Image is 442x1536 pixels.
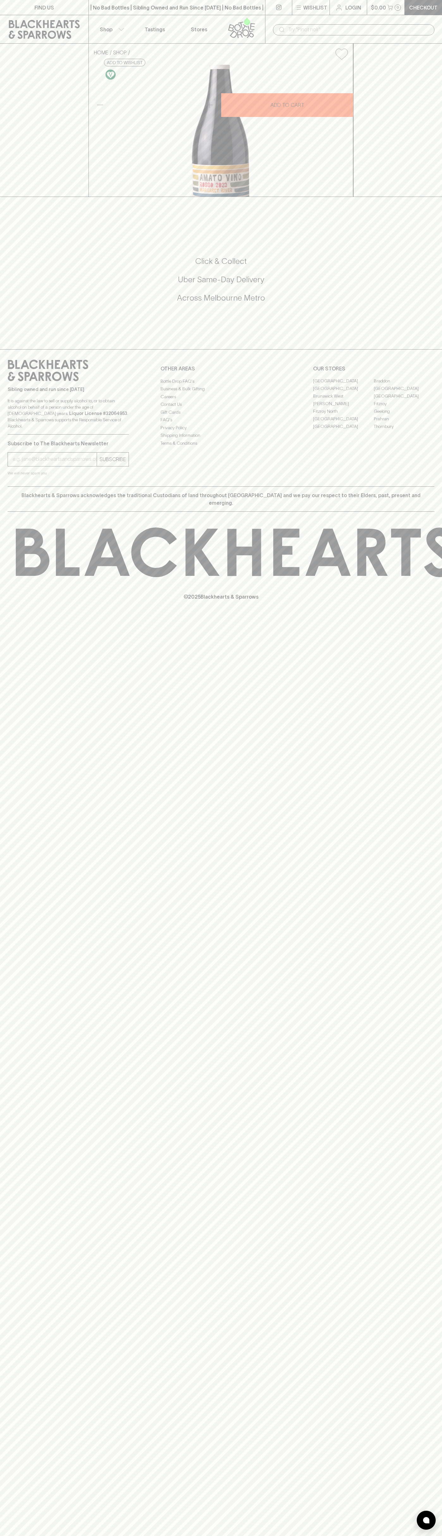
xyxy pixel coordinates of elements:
[303,4,327,11] p: Wishlist
[94,50,108,55] a: HOME
[313,423,374,430] a: [GEOGRAPHIC_DATA]
[8,398,129,429] p: It is against the law to sell or supply alcohol to, or to obtain alcohol on behalf of a person un...
[8,256,434,266] h5: Click & Collect
[13,454,97,464] input: e.g. jane@blackheartsandsparrows.com.au
[160,365,282,372] p: OTHER AREAS
[100,455,126,463] p: SUBSCRIBE
[8,293,434,303] h5: Across Melbourne Metro
[160,408,282,416] a: Gift Cards
[374,423,434,430] a: Thornbury
[8,231,434,337] div: Call to action block
[374,415,434,423] a: Prahran
[97,453,129,466] button: SUBSCRIBE
[409,4,438,11] p: Checkout
[374,400,434,408] a: Fitzroy
[8,440,129,447] p: Subscribe to The Blackhearts Newsletter
[104,59,145,66] button: Add to wishlist
[177,15,221,43] a: Stores
[133,15,177,43] a: Tastings
[106,70,116,80] img: Vegan
[160,401,282,408] a: Contact Us
[270,101,304,109] p: ADD TO CART
[333,46,350,62] button: Add to wishlist
[160,424,282,431] a: Privacy Policy
[191,26,207,33] p: Stores
[160,432,282,439] a: Shipping Information
[374,377,434,385] a: Braddon
[313,415,374,423] a: [GEOGRAPHIC_DATA]
[221,93,353,117] button: ADD TO CART
[374,408,434,415] a: Geelong
[89,65,353,197] img: 41696.png
[34,4,54,11] p: FIND US
[313,408,374,415] a: Fitzroy North
[145,26,165,33] p: Tastings
[160,377,282,385] a: Bottle Drop FAQ's
[160,416,282,424] a: FAQ's
[313,385,374,393] a: [GEOGRAPHIC_DATA]
[288,25,429,35] input: Try "Pinot noir"
[12,491,430,507] p: Blackhearts & Sparrows acknowledges the traditional Custodians of land throughout [GEOGRAPHIC_DAT...
[345,4,361,11] p: Login
[160,385,282,393] a: Business & Bulk Gifting
[104,68,117,81] a: Made without the use of any animal products.
[8,274,434,285] h5: Uber Same-Day Delivery
[313,393,374,400] a: Brunswick West
[423,1517,429,1523] img: bubble-icon
[8,386,129,393] p: Sibling owned and run since [DATE]
[374,393,434,400] a: [GEOGRAPHIC_DATA]
[100,26,112,33] p: Shop
[69,411,127,416] strong: Liquor License #32064953
[313,377,374,385] a: [GEOGRAPHIC_DATA]
[313,365,434,372] p: OUR STORES
[313,400,374,408] a: [PERSON_NAME]
[374,385,434,393] a: [GEOGRAPHIC_DATA]
[397,6,399,9] p: 0
[113,50,127,55] a: SHOP
[371,4,386,11] p: $0.00
[8,470,129,476] p: We will never spam you
[89,15,133,43] button: Shop
[160,439,282,447] a: Terms & Conditions
[160,393,282,400] a: Careers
